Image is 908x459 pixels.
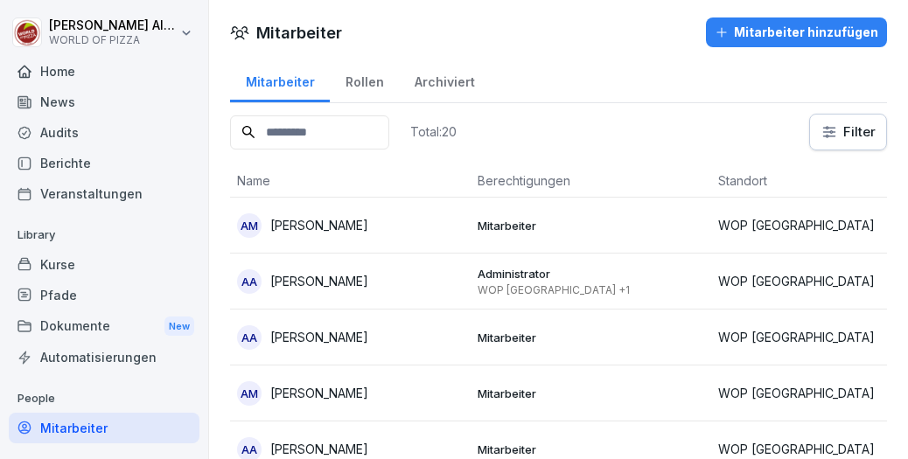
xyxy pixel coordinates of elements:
a: DokumenteNew [9,310,199,343]
p: WOP [GEOGRAPHIC_DATA] +1 [478,283,704,297]
button: Filter [810,115,886,150]
a: Archiviert [399,58,490,102]
a: Mitarbeiter [9,413,199,443]
p: WORLD OF PIZZA [49,34,177,46]
a: Veranstaltungen [9,178,199,209]
a: Automatisierungen [9,342,199,372]
p: Library [9,221,199,249]
p: Mitarbeiter [478,442,704,457]
p: Administrator [478,266,704,282]
a: Berichte [9,148,199,178]
button: Mitarbeiter hinzufügen [706,17,887,47]
p: [PERSON_NAME] [270,440,368,458]
div: Mitarbeiter hinzufügen [715,23,878,42]
a: Pfade [9,280,199,310]
p: [PERSON_NAME] Alkurdi [49,18,177,33]
p: [PERSON_NAME] [270,384,368,402]
p: Mitarbeiter [478,330,704,345]
h1: Mitarbeiter [256,21,342,45]
a: News [9,87,199,117]
a: Audits [9,117,199,148]
p: [PERSON_NAME] [270,216,368,234]
a: Rollen [330,58,399,102]
p: People [9,385,199,413]
p: Total: 20 [410,123,457,140]
div: AA [237,325,262,350]
th: Name [230,164,471,198]
p: Mitarbeiter [478,218,704,233]
p: [PERSON_NAME] [270,272,368,290]
a: Kurse [9,249,199,280]
th: Berechtigungen [471,164,711,198]
div: AM [237,381,262,406]
a: Mitarbeiter [230,58,330,102]
div: New [164,316,194,337]
p: Mitarbeiter [478,386,704,401]
div: AA [237,269,262,294]
p: [PERSON_NAME] [270,328,368,346]
div: AM [237,213,262,238]
a: Home [9,56,199,87]
div: Filter [821,123,876,141]
div: Dokumente [9,310,199,343]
